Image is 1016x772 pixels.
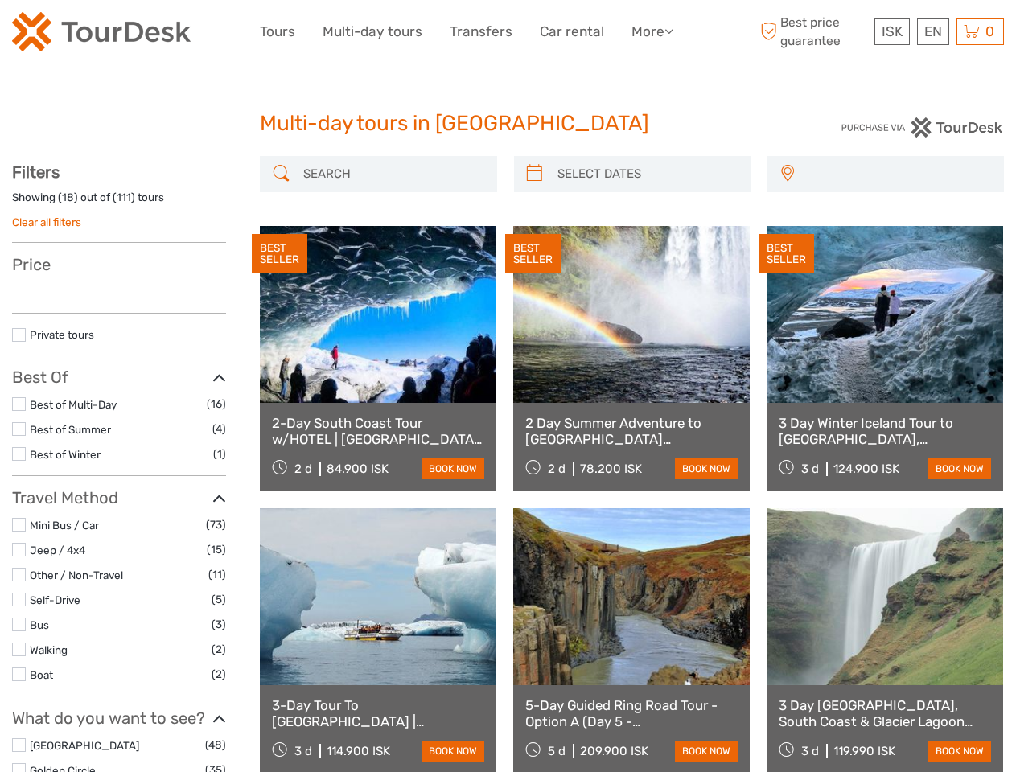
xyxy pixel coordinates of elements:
[525,415,738,448] a: 2 Day Summer Adventure to [GEOGRAPHIC_DATA] [GEOGRAPHIC_DATA], Glacier Hiking, [GEOGRAPHIC_DATA],...
[272,415,484,448] a: 2-Day South Coast Tour w/HOTEL | [GEOGRAPHIC_DATA], [GEOGRAPHIC_DATA], [GEOGRAPHIC_DATA] & Waterf...
[208,565,226,584] span: (11)
[212,590,226,609] span: (5)
[833,462,899,476] div: 124.900 ISK
[422,741,484,762] a: book now
[928,741,991,762] a: book now
[759,234,814,274] div: BEST SELLER
[450,20,512,43] a: Transfers
[297,160,488,188] input: SEARCH
[327,462,389,476] div: 84.900 ISK
[675,741,738,762] a: book now
[580,744,648,758] div: 209.900 ISK
[631,20,673,43] a: More
[30,328,94,341] a: Private tours
[779,697,991,730] a: 3 Day [GEOGRAPHIC_DATA], South Coast & Glacier Lagoon Small-Group Tour
[12,488,226,507] h3: Travel Method
[213,445,226,463] span: (1)
[207,395,226,413] span: (16)
[207,540,226,559] span: (15)
[30,618,49,631] a: Bus
[272,697,484,730] a: 3-Day Tour To [GEOGRAPHIC_DATA] | [GEOGRAPHIC_DATA], [GEOGRAPHIC_DATA], [GEOGRAPHIC_DATA] & Glaci...
[30,544,85,556] a: Jeep / 4x4
[30,448,101,461] a: Best of Winter
[12,368,226,387] h3: Best Of
[548,744,566,758] span: 5 d
[917,18,949,45] div: EN
[206,515,226,534] span: (73)
[212,665,226,684] span: (2)
[12,216,81,228] a: Clear all filters
[30,398,117,411] a: Best of Multi-Day
[30,423,111,436] a: Best of Summer
[323,20,422,43] a: Multi-day tours
[928,458,991,479] a: book now
[548,462,566,476] span: 2 d
[756,14,870,49] span: Best price guarantee
[327,744,390,758] div: 114.900 ISK
[30,593,80,606] a: Self-Drive
[205,736,226,754] span: (48)
[551,160,742,188] input: SELECT DATES
[30,668,53,681] a: Boat
[294,462,312,476] span: 2 d
[212,640,226,659] span: (2)
[260,20,295,43] a: Tours
[12,255,226,274] h3: Price
[983,23,997,39] span: 0
[30,569,123,581] a: Other / Non-Travel
[30,739,139,752] a: [GEOGRAPHIC_DATA]
[833,744,895,758] div: 119.990 ISK
[252,234,307,274] div: BEST SELLER
[841,117,1004,138] img: PurchaseViaTourDesk.png
[801,462,819,476] span: 3 d
[117,190,131,205] label: 111
[882,23,903,39] span: ISK
[212,615,226,634] span: (3)
[212,420,226,438] span: (4)
[12,708,226,728] h3: What do you want to see?
[540,20,604,43] a: Car rental
[779,415,991,448] a: 3 Day Winter Iceland Tour to [GEOGRAPHIC_DATA], [GEOGRAPHIC_DATA], [GEOGRAPHIC_DATA] and [GEOGRAP...
[12,12,191,51] img: 120-15d4194f-c635-41b9-a512-a3cb382bfb57_logo_small.png
[12,190,226,215] div: Showing ( ) out of ( ) tours
[580,462,642,476] div: 78.200 ISK
[801,744,819,758] span: 3 d
[62,190,74,205] label: 18
[422,458,484,479] a: book now
[30,643,68,656] a: Walking
[30,519,99,532] a: Mini Bus / Car
[505,234,561,274] div: BEST SELLER
[675,458,738,479] a: book now
[525,697,738,730] a: 5-Day Guided Ring Road Tour - Option A (Day 5 - [GEOGRAPHIC_DATA])
[12,162,60,182] strong: Filters
[294,744,312,758] span: 3 d
[260,111,756,137] h1: Multi-day tours in [GEOGRAPHIC_DATA]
